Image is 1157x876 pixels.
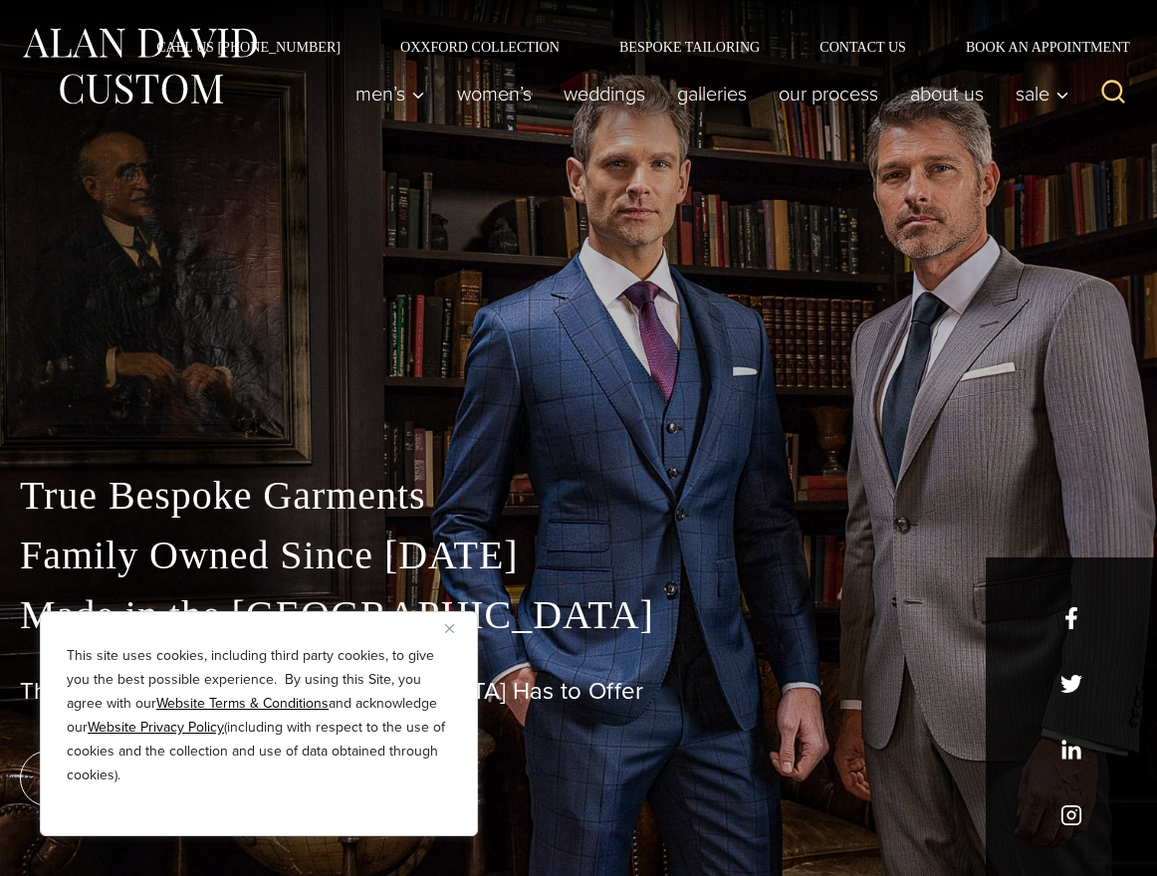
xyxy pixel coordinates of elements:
[894,74,1000,113] a: About Us
[790,40,936,54] a: Contact Us
[126,40,1137,54] nav: Secondary Navigation
[548,74,661,113] a: weddings
[88,717,224,738] a: Website Privacy Policy
[355,84,425,104] span: Men’s
[589,40,790,54] a: Bespoke Tailoring
[445,616,469,640] button: Close
[156,693,329,714] a: Website Terms & Conditions
[370,40,589,54] a: Oxxford Collection
[763,74,894,113] a: Our Process
[20,466,1137,645] p: True Bespoke Garments Family Owned Since [DATE] Made in the [GEOGRAPHIC_DATA]
[20,751,299,806] a: book an appointment
[20,22,259,110] img: Alan David Custom
[445,624,454,633] img: Close
[340,74,1079,113] nav: Primary Navigation
[1016,84,1069,104] span: Sale
[441,74,548,113] a: Women’s
[661,74,763,113] a: Galleries
[126,40,370,54] a: Call Us [PHONE_NUMBER]
[67,644,451,787] p: This site uses cookies, including third party cookies, to give you the best possible experience. ...
[1089,70,1137,117] button: View Search Form
[20,677,1137,706] h1: The Best Custom Suits [GEOGRAPHIC_DATA] Has to Offer
[936,40,1137,54] a: Book an Appointment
